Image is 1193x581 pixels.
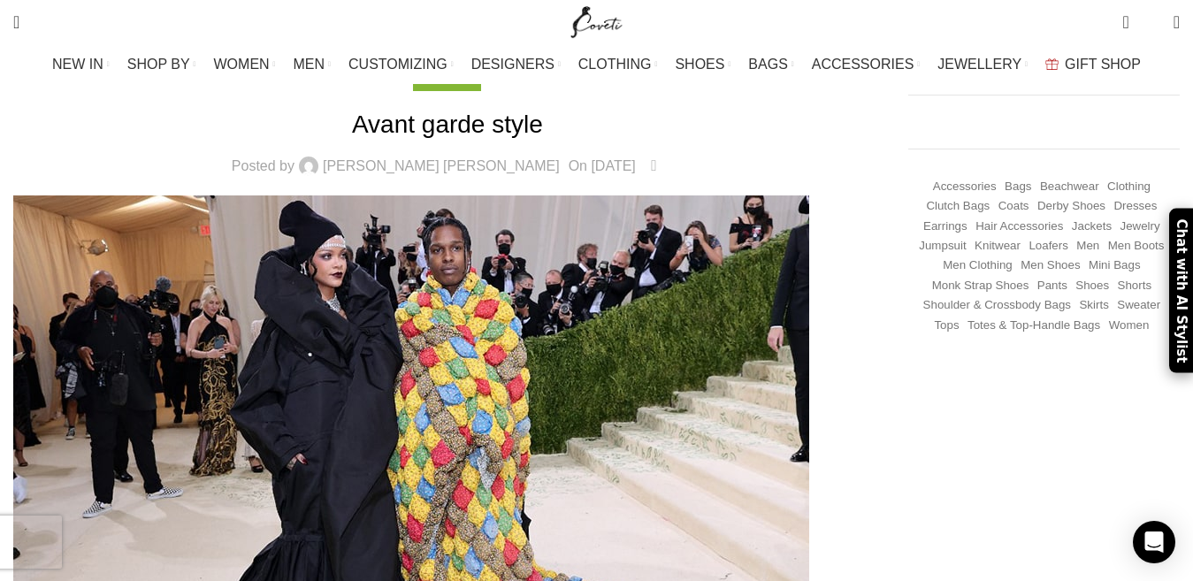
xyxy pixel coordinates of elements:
a: Pants (1,359 items) [1037,278,1067,294]
a: Men Clothing (418 items) [943,257,1013,274]
a: CLOTHING [578,47,658,82]
div: Main navigation [4,47,1189,82]
a: Tops (2,988 items) [934,317,959,334]
a: Hair Accessories (245 items) [975,218,1063,235]
span: MEN [294,56,325,73]
a: Fashion [422,73,472,86]
span: SHOP BY [127,56,190,73]
span: ACCESSORIES [812,56,914,73]
a: Jumpsuit (155 items) [919,238,966,255]
a: Jewelry (408 items) [1120,218,1160,235]
span: 0 [654,153,668,166]
span: GIFT SHOP [1065,56,1141,73]
a: Loafers (193 items) [1029,238,1067,255]
a: Totes & Top-Handle Bags (361 items) [967,317,1100,334]
div: Open Intercom Messenger [1133,521,1175,563]
span: DESIGNERS [471,56,554,73]
a: 0 [645,155,663,178]
time: On [DATE] [569,158,636,173]
a: [PERSON_NAME] [PERSON_NAME] [323,159,560,173]
div: My Wishlist [1143,4,1160,40]
span: NEW IN [52,56,103,73]
span: 0 [1146,18,1159,31]
a: 0 [1113,4,1137,40]
a: Beachwear (451 items) [1040,179,1099,195]
a: Derby shoes (233 items) [1037,198,1105,215]
a: SHOP BY [127,47,196,82]
a: Coats (417 items) [998,198,1029,215]
a: Jackets (1,198 items) [1072,218,1112,235]
a: WOMEN [214,47,276,82]
a: Earrings (184 items) [923,218,967,235]
a: Knitwear (484 items) [975,238,1021,255]
a: Monk strap shoes (262 items) [932,278,1029,294]
a: GIFT SHOP [1045,47,1141,82]
span: WOMEN [214,56,270,73]
a: Women (21,933 items) [1109,317,1150,334]
h1: Avant garde style [13,107,882,141]
a: Bags (1,744 items) [1005,179,1031,195]
a: Men Boots (296 items) [1108,238,1165,255]
span: JEWELLERY [937,56,1021,73]
a: Sweater (244 items) [1117,297,1160,314]
span: CUSTOMIZING [348,56,447,73]
a: Skirts (1,049 items) [1079,297,1108,314]
img: author-avatar [299,157,318,176]
a: DESIGNERS [471,47,561,82]
a: Search [4,4,28,40]
span: SHOES [675,56,724,73]
span: CLOTHING [578,56,652,73]
a: JEWELLERY [937,47,1028,82]
a: Clutch Bags (155 items) [926,198,990,215]
a: Men (1,906 items) [1076,238,1099,255]
a: Dresses (9,676 items) [1113,198,1157,215]
a: Shoes (294 items) [1075,278,1109,294]
a: Accessories (745 items) [933,179,997,195]
span: 0 [1124,9,1137,22]
a: NEW IN [52,47,110,82]
a: CUSTOMIZING [348,47,454,82]
a: ACCESSORIES [812,47,921,82]
img: GiftBag [1045,58,1059,70]
a: Mini Bags (367 items) [1089,257,1141,274]
a: Men Shoes (1,372 items) [1021,257,1080,274]
span: BAGS [748,56,787,73]
a: SHOES [675,47,730,82]
span: Posted by [232,159,294,173]
a: BAGS [748,47,793,82]
a: Site logo [567,13,626,28]
a: Clothing (18,677 items) [1107,179,1151,195]
a: Shorts (322 items) [1118,278,1152,294]
a: MEN [294,47,331,82]
a: Shoulder & Crossbody Bags (672 items) [923,297,1071,314]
